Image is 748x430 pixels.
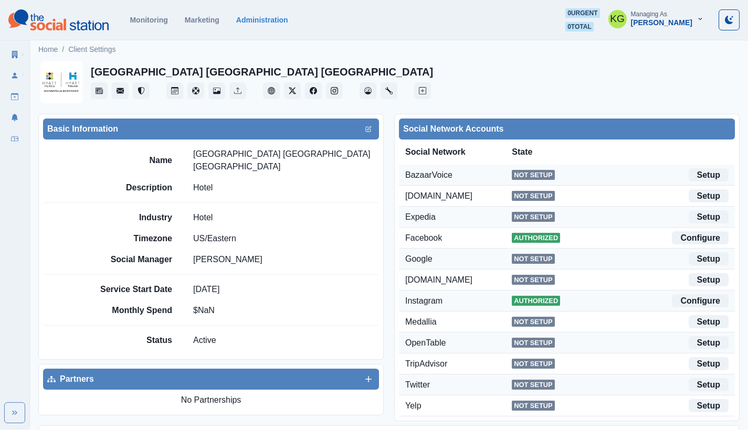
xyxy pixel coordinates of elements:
[512,275,554,285] span: Not Setup
[362,123,375,135] button: Edit
[6,67,23,84] a: Users
[565,22,594,31] span: 0 total
[38,44,116,55] nav: breadcrumb
[93,155,172,165] h2: Name
[414,82,431,99] button: Create New Post
[284,82,301,99] button: Twitter
[40,61,82,103] img: 2165605250355329
[166,82,183,99] button: Post Schedule
[93,212,172,222] h2: Industry
[512,254,554,264] span: Not Setup
[405,295,512,307] div: Instagram
[181,394,241,406] p: No Partnerships
[689,189,729,202] a: Setup
[6,109,23,126] a: Notifications
[512,359,554,369] span: Not Setup
[93,335,172,345] h2: Status
[8,9,109,30] img: logoTextSVG.62801f218bc96a9b266caa72a09eb111.svg
[512,233,560,243] span: Authorized
[305,82,322,99] button: Facebook
[193,232,236,245] p: US/Eastern
[565,8,599,18] span: 0 urgent
[112,82,129,99] button: Messages
[93,254,172,264] h2: Social Manager
[689,357,729,370] a: Setup
[405,274,512,286] div: [DOMAIN_NAME]
[631,10,667,18] div: Managing As
[93,305,172,315] h2: Monthly Spend
[4,402,25,423] button: Expand
[405,337,512,349] div: OpenTable
[512,170,554,180] span: Not Setup
[229,82,246,99] button: Uploads
[405,316,512,328] div: Medallia
[193,148,379,173] p: [GEOGRAPHIC_DATA] [GEOGRAPHIC_DATA] [GEOGRAPHIC_DATA]
[326,82,343,99] button: Instagram
[381,82,397,99] button: Administration
[6,46,23,63] a: Clients
[91,82,108,99] button: Stream
[93,284,172,294] h2: Service Start Date
[193,283,219,296] p: [DATE]
[672,294,729,307] a: Configure
[689,210,729,223] a: Setup
[360,82,376,99] button: Dashboard
[689,315,729,328] a: Setup
[62,44,64,55] span: /
[512,212,554,222] span: Not Setup
[236,16,288,24] a: Administration
[689,252,729,265] a: Setup
[38,44,58,55] a: Home
[93,233,172,243] h2: Timezone
[193,211,213,224] p: Hotel
[185,16,219,24] a: Marketing
[689,168,729,181] a: Setup
[610,6,625,31] div: Katrina Gallardo
[672,231,729,244] a: Configure
[512,317,554,327] span: Not Setup
[405,190,512,202] div: [DOMAIN_NAME]
[405,169,512,181] div: BazaarVoice
[91,66,433,78] h2: [GEOGRAPHIC_DATA] [GEOGRAPHIC_DATA] [GEOGRAPHIC_DATA]
[403,123,731,135] div: Social Network Accounts
[130,16,167,24] a: Monitoring
[689,273,729,286] a: Setup
[512,296,560,306] span: Authorized
[405,146,512,158] div: Social Network
[512,380,554,390] span: Not Setup
[6,88,23,105] a: Draft Posts
[47,123,375,135] div: Basic Information
[405,358,512,370] div: TripAdvisor
[263,82,280,99] a: Client Website
[68,44,115,55] a: Client Settings
[512,401,554,411] span: Not Setup
[362,373,375,385] button: Add
[193,304,215,317] p: $ NaN
[405,211,512,223] div: Expedia
[6,130,23,147] a: Inbox
[405,232,512,244] div: Facebook
[689,399,729,412] a: Setup
[405,379,512,391] div: Twitter
[133,82,150,99] button: Reviews
[689,336,729,349] a: Setup
[187,82,204,99] button: Content Pool
[193,334,216,347] p: Active
[208,82,225,99] button: Media Library
[93,182,172,192] h2: Description
[631,18,692,27] div: [PERSON_NAME]
[405,400,512,412] div: Yelp
[512,146,620,158] div: State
